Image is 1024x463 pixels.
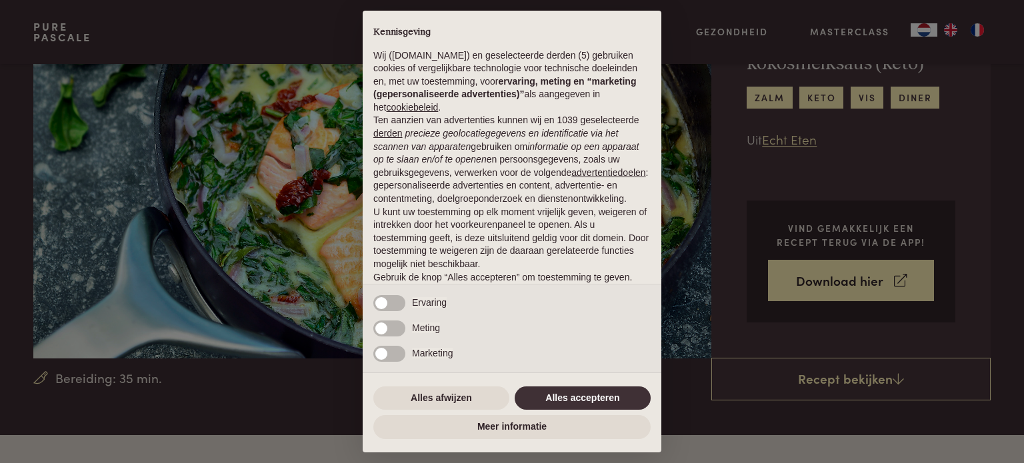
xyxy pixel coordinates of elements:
em: informatie op een apparaat op te slaan en/of te openen [373,141,639,165]
button: Alles accepteren [515,386,651,410]
p: Ten aanzien van advertenties kunnen wij en 1039 geselecteerde gebruiken om en persoonsgegevens, z... [373,114,651,205]
button: advertentiedoelen [571,167,645,180]
a: cookiebeleid [386,102,438,113]
p: Wij ([DOMAIN_NAME]) en geselecteerde derden (5) gebruiken cookies of vergelijkbare technologie vo... [373,49,651,115]
em: precieze geolocatiegegevens en identificatie via het scannen van apparaten [373,128,618,152]
strong: ervaring, meting en “marketing (gepersonaliseerde advertenties)” [373,76,636,100]
span: Ervaring [412,297,447,308]
span: Meting [412,322,440,333]
p: Gebruik de knop “Alles accepteren” om toestemming te geven. Gebruik de knop “Alles afwijzen” om d... [373,271,651,310]
span: Marketing [412,348,453,358]
button: derden [373,127,403,141]
button: Alles afwijzen [373,386,509,410]
button: Meer informatie [373,415,651,439]
p: U kunt uw toestemming op elk moment vrijelijk geven, weigeren of intrekken door het voorkeurenpan... [373,206,651,271]
h2: Kennisgeving [373,27,651,39]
